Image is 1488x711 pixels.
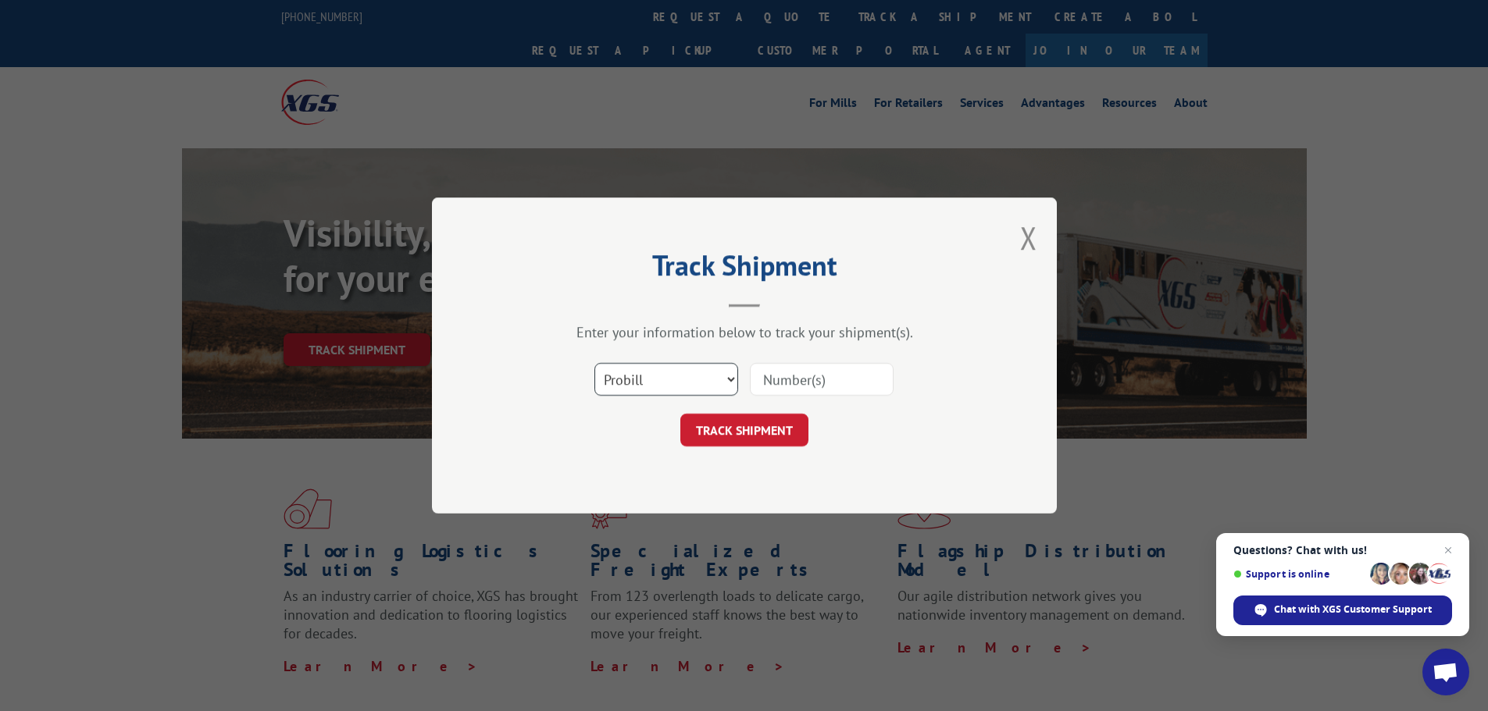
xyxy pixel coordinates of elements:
[750,363,894,396] input: Number(s)
[1233,568,1365,580] span: Support is online
[1439,541,1458,560] span: Close chat
[1274,603,1432,617] span: Chat with XGS Customer Support
[1020,217,1037,258] button: Close modal
[1233,595,1452,625] div: Chat with XGS Customer Support
[510,254,979,284] h2: Track Shipment
[680,414,808,446] button: TRACK SHIPMENT
[510,323,979,341] div: Enter your information below to track your shipment(s).
[1422,649,1469,695] div: Open chat
[1233,544,1452,556] span: Questions? Chat with us!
